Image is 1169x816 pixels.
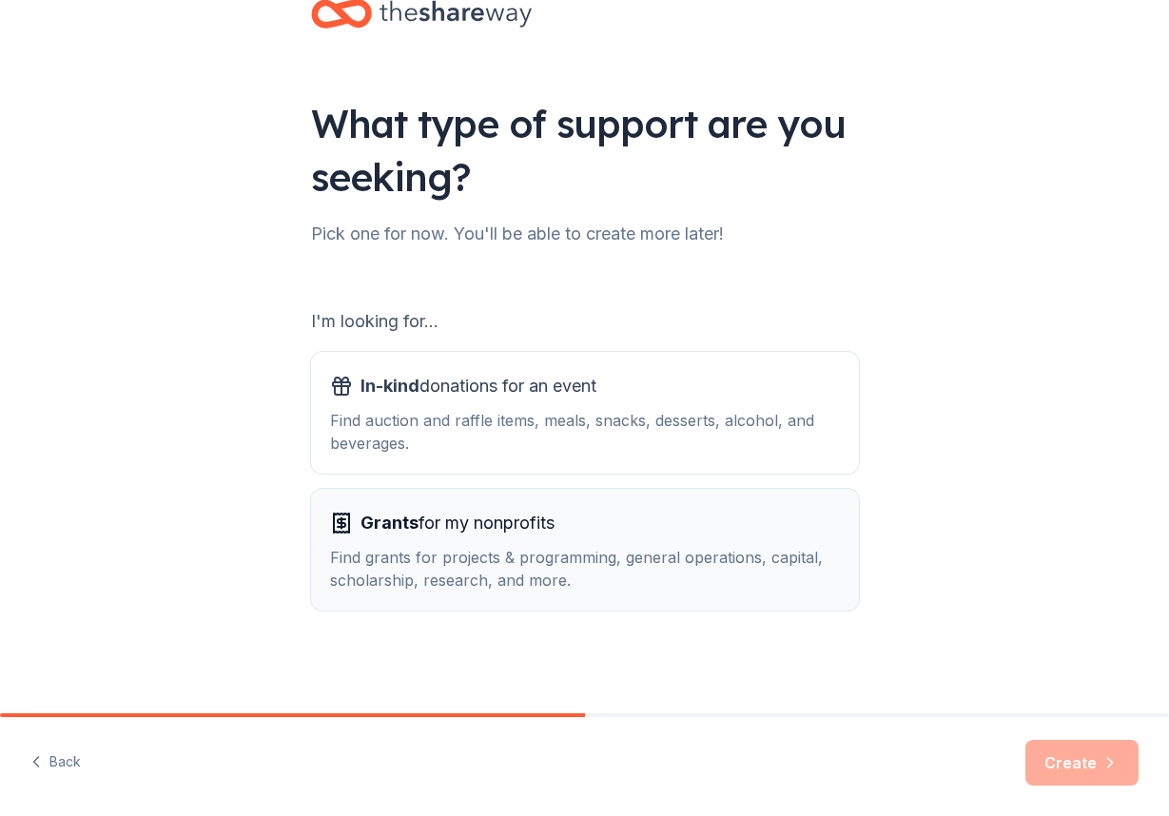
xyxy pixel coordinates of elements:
[311,352,859,474] button: In-kinddonations for an eventFind auction and raffle items, meals, snacks, desserts, alcohol, and...
[360,371,596,401] span: donations for an event
[360,513,419,533] span: Grants
[360,376,419,396] span: In-kind
[330,546,840,592] div: Find grants for projects & programming, general operations, capital, scholarship, research, and m...
[311,306,859,337] div: I'm looking for...
[330,409,840,455] div: Find auction and raffle items, meals, snacks, desserts, alcohol, and beverages.
[311,489,859,611] button: Grantsfor my nonprofitsFind grants for projects & programming, general operations, capital, schol...
[30,743,81,783] button: Back
[311,219,859,249] div: Pick one for now. You'll be able to create more later!
[360,508,555,538] span: for my nonprofits
[311,97,859,204] div: What type of support are you seeking?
